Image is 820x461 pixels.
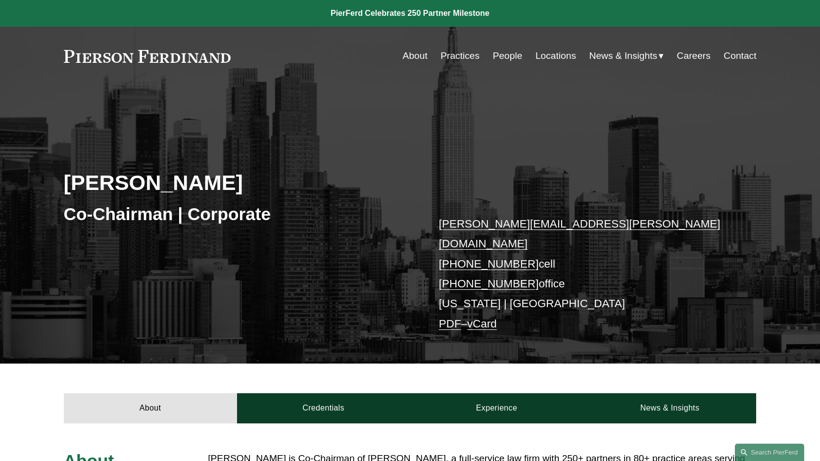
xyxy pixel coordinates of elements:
[439,277,539,290] a: [PHONE_NUMBER]
[535,46,576,65] a: Locations
[439,214,727,334] p: cell office [US_STATE] | [GEOGRAPHIC_DATA] –
[493,46,523,65] a: People
[724,46,756,65] a: Contact
[583,393,756,423] a: News & Insights
[440,46,480,65] a: Practices
[467,318,497,330] a: vCard
[589,47,658,65] span: News & Insights
[439,218,721,250] a: [PERSON_NAME][EMAIL_ADDRESS][PERSON_NAME][DOMAIN_NAME]
[589,46,664,65] a: folder dropdown
[64,393,237,423] a: About
[237,393,410,423] a: Credentials
[439,258,539,270] a: [PHONE_NUMBER]
[439,318,461,330] a: PDF
[64,170,410,195] h2: [PERSON_NAME]
[735,444,804,461] a: Search this site
[677,46,711,65] a: Careers
[64,203,410,225] h3: Co-Chairman | Corporate
[410,393,583,423] a: Experience
[403,46,428,65] a: About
